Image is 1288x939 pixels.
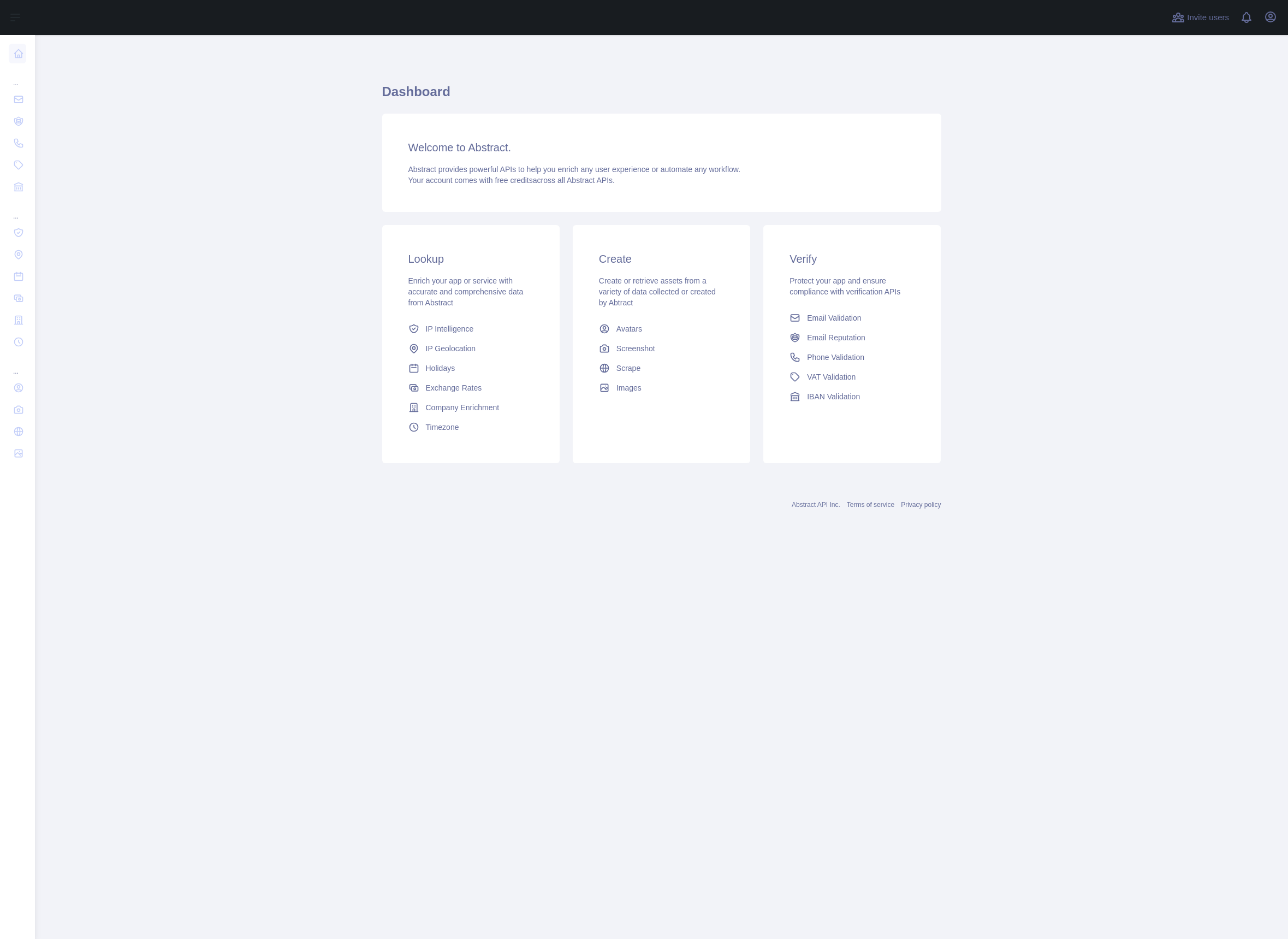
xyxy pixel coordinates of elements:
[9,354,26,376] div: ...
[9,66,26,87] div: ...
[1170,9,1231,26] button: Invite users
[408,176,615,185] span: Your account comes with across all Abstract APIs.
[790,276,900,296] span: Protect your app and ensure compliance with verification APIs
[426,343,476,354] span: IP Geolocation
[785,347,919,367] a: Phone Validation
[807,371,856,382] span: VAT Validation
[807,312,861,323] span: Email Validation
[599,251,724,267] h3: Create
[495,176,533,185] span: free credits
[382,83,941,109] h1: Dashboard
[847,501,894,509] a: Terms of service
[404,417,538,437] a: Timezone
[426,422,459,433] span: Timezone
[595,378,728,398] a: Images
[426,402,500,413] span: Company Enrichment
[1187,11,1229,24] span: Invite users
[595,319,728,339] a: Avatars
[426,382,482,393] span: Exchange Rates
[404,358,538,378] a: Holidays
[785,328,919,347] a: Email Reputation
[616,382,642,393] span: Images
[807,352,864,363] span: Phone Validation
[9,199,26,221] div: ...
[426,323,474,334] span: IP Intelligence
[807,391,860,402] span: IBAN Validation
[404,398,538,417] a: Company Enrichment
[404,378,538,398] a: Exchange Rates
[616,363,640,374] span: Scrape
[595,339,728,358] a: Screenshot
[616,323,642,334] span: Avatars
[408,251,533,267] h3: Lookup
[785,367,919,387] a: VAT Validation
[785,387,919,406] a: IBAN Validation
[792,501,840,509] a: Abstract API Inc.
[807,332,865,343] span: Email Reputation
[426,363,455,374] span: Holidays
[599,276,716,307] span: Create or retrieve assets from a variety of data collected or created by Abtract
[901,501,941,509] a: Privacy policy
[408,140,915,155] h3: Welcome to Abstract.
[785,308,919,328] a: Email Validation
[408,276,524,307] span: Enrich your app or service with accurate and comprehensive data from Abstract
[404,339,538,358] a: IP Geolocation
[790,251,915,267] h3: Verify
[595,358,728,378] a: Scrape
[404,319,538,339] a: IP Intelligence
[616,343,655,354] span: Screenshot
[408,165,741,174] span: Abstract provides powerful APIs to help you enrich any user experience or automate any workflow.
